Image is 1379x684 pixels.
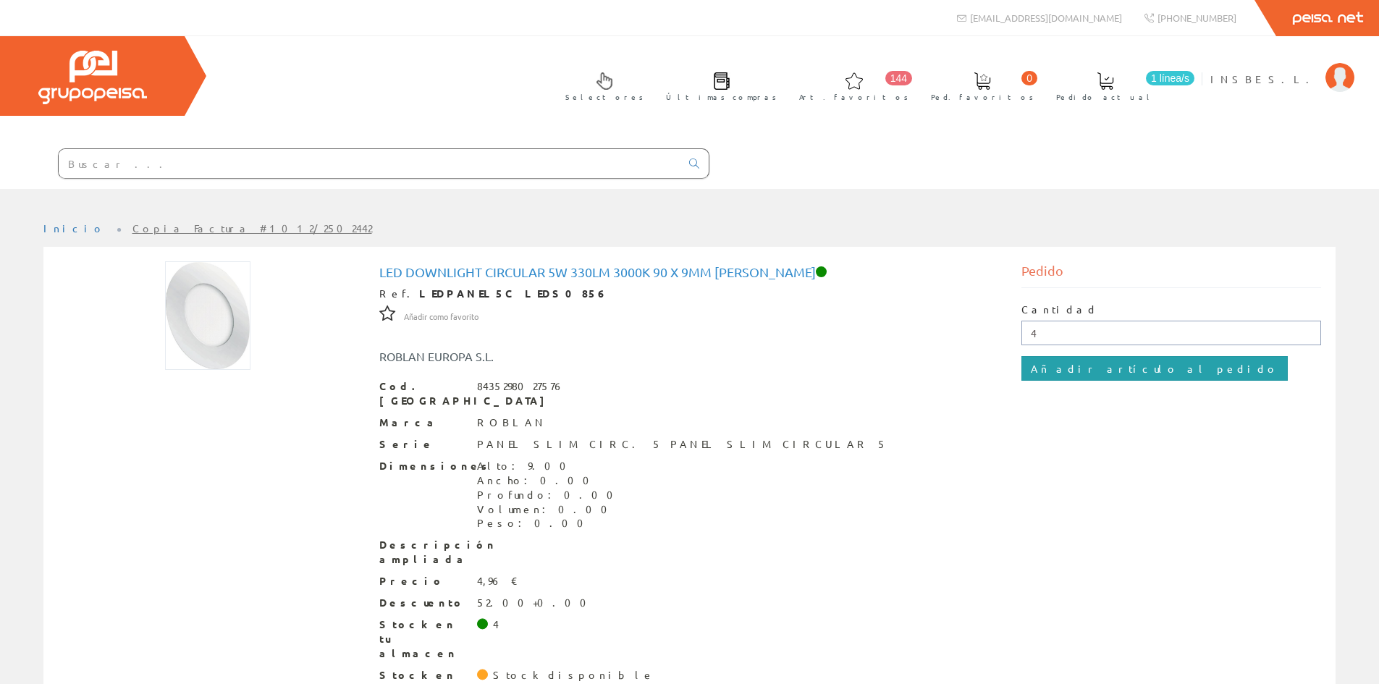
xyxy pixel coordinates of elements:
[970,12,1122,24] span: [EMAIL_ADDRESS][DOMAIN_NAME]
[379,538,466,567] span: Descripción ampliada
[379,265,1000,279] h1: LED Downlight Circular 5W 330Lm 3000K 90 x 9mm [PERSON_NAME]
[477,502,622,517] div: Volumen: 0.00
[1146,71,1194,85] span: 1 línea/s
[799,90,908,104] span: Art. favoritos
[379,437,466,452] span: Serie
[379,287,1000,301] div: Ref.
[379,617,466,661] span: Stock en tu almacen
[477,415,547,430] div: ROBLAN
[379,415,466,430] span: Marca
[477,437,887,452] div: PANEL SLIM CIRC. 5 PANEL SLIM CIRCULAR 5
[379,459,466,473] span: Dimensiones
[493,617,499,632] div: 4
[477,473,622,488] div: Ancho: 0.00
[477,596,595,610] div: 52.00+0.00
[379,574,466,588] span: Precio
[368,348,743,365] div: ROBLAN EUROPA S.L.
[477,516,622,531] div: Peso: 0.00
[1021,71,1037,85] span: 0
[132,221,372,235] a: Copia Factura #1012/2502442
[477,488,622,502] div: Profundo: 0.00
[477,379,565,394] div: 8435298027576
[785,60,916,110] a: 144 Art. favoritos
[404,311,478,323] span: Añadir como favorito
[1210,60,1354,74] a: INSBE S.L.
[1042,60,1198,110] a: 1 línea/s Pedido actual
[477,459,622,473] div: Alto: 9.00
[1021,356,1288,381] input: Añadir artículo al pedido
[38,51,147,104] img: Grupo Peisa
[59,149,680,178] input: Buscar ...
[651,60,784,110] a: Últimas compras
[493,668,654,683] div: Stock disponible
[551,60,651,110] a: Selectores
[165,261,250,370] img: Foto artículo LED Downlight Circular 5W 330Lm 3000K 90 x 9mm Blanco (118.2x150)
[931,90,1034,104] span: Ped. favoritos
[419,287,607,300] strong: LEDPANEL5C LEDS0856
[1056,90,1155,104] span: Pedido actual
[379,596,466,610] span: Descuento
[43,221,105,235] a: Inicio
[477,574,518,588] div: 4,96 €
[885,71,912,85] span: 144
[565,90,644,104] span: Selectores
[1021,303,1098,317] label: Cantidad
[1157,12,1236,24] span: [PHONE_NUMBER]
[404,309,478,322] a: Añadir como favorito
[1210,72,1318,86] span: INSBE S.L.
[666,90,777,104] span: Últimas compras
[1021,261,1321,288] div: Pedido
[379,379,466,408] span: Cod. [GEOGRAPHIC_DATA]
